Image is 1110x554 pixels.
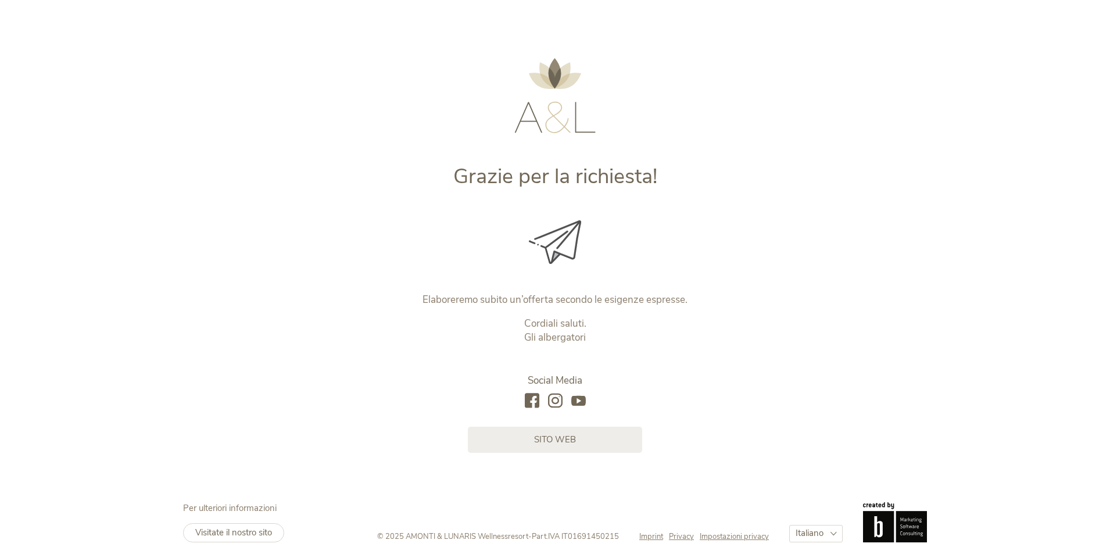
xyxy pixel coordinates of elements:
img: Grazie per la richiesta! [529,220,581,264]
p: Elaboreremo subito un’offerta secondo le esigenze espresse. [313,293,798,307]
span: - [528,531,532,542]
img: Brandnamic GmbH | Leading Hospitality Solutions [863,502,927,542]
a: youtube [571,394,586,409]
a: Impostazioni privacy [700,531,769,542]
a: Privacy [669,531,700,542]
img: AMONTI & LUNARIS Wellnessresort [514,58,596,133]
span: Grazie per la richiesta! [453,162,657,191]
a: facebook [525,394,539,409]
span: Part.IVA IT01691450215 [532,531,619,542]
p: Cordiali saluti. Gli albergatori [313,317,798,345]
span: Privacy [669,531,694,542]
span: Visitate il nostro sito [195,527,272,538]
span: Imprint [639,531,663,542]
span: sito web [534,434,576,446]
span: Social Media [528,374,582,387]
span: © 2025 AMONTI & LUNARIS Wellnessresort [377,531,528,542]
a: sito web [468,427,642,453]
span: Per ulteriori informazioni [183,502,277,514]
a: Visitate il nostro sito [183,523,284,542]
a: Imprint [639,531,669,542]
a: instagram [548,394,563,409]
